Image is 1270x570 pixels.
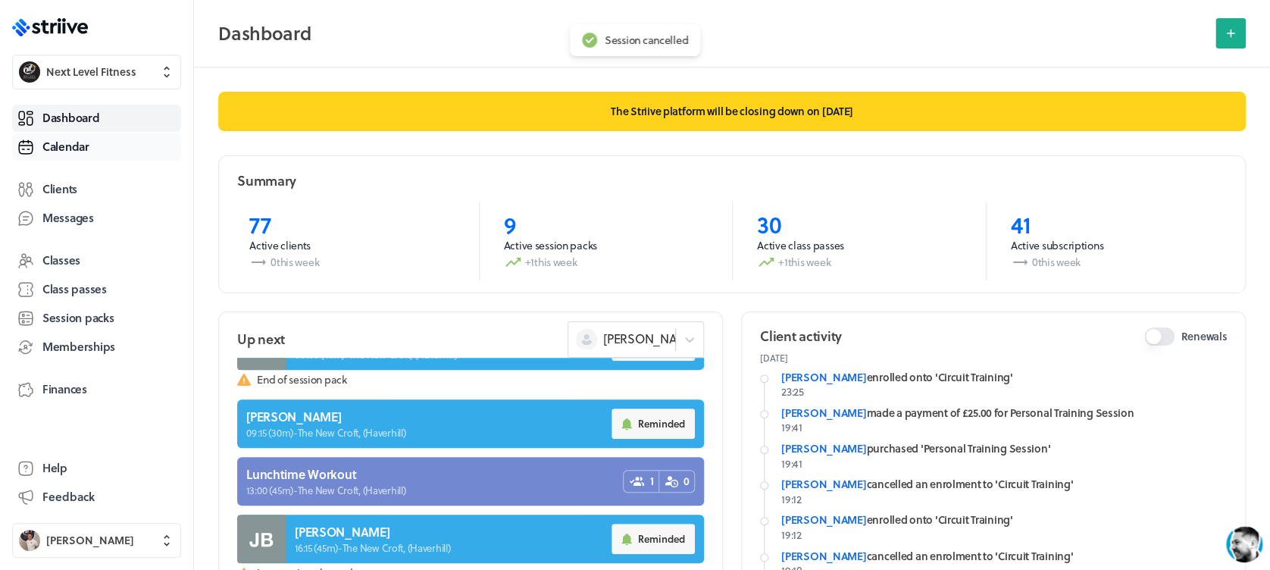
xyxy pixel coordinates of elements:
p: 30 [757,211,962,238]
span: Help [42,460,67,476]
button: Ben Robinson[PERSON_NAME] [12,523,181,558]
div: enrolled onto 'Circuit Training' [781,370,1227,385]
span: 1 [650,474,654,489]
p: +1 this week [504,253,709,271]
span: Classes [42,252,80,268]
a: Help [12,455,181,482]
p: 41 [1011,211,1215,238]
a: 30Active class passes+1this week [732,202,986,280]
span: Memberships [42,339,115,355]
g: /> [236,467,257,480]
p: 19:12 [781,528,1227,543]
p: The Striive platform will be closing down on [DATE] [218,92,1246,131]
a: [PERSON_NAME] [781,476,866,492]
h2: Summary [237,171,296,190]
a: [PERSON_NAME] [781,405,866,421]
h2: Up next [237,330,285,349]
img: Next Level Fitness [19,61,40,83]
h2: Dashboard [218,18,1206,49]
p: 0 this week [249,253,455,271]
span: Dashboard [42,110,99,126]
p: 23:25 [781,384,1227,399]
a: 77Active clients0this week [225,202,479,280]
a: Session packs [12,305,181,332]
span: Finances [42,381,87,397]
span: Session packs [42,310,114,326]
button: />GIF [230,453,263,496]
button: Reminded [612,524,695,554]
a: Messages [12,205,181,232]
button: Feedback [12,484,181,511]
p: [DATE] [760,352,1227,364]
p: Active class passes [757,238,962,253]
span: [PERSON_NAME] [603,330,697,347]
span: 0 [683,474,689,489]
span: Reminded [638,417,685,431]
img: Ben Robinson [19,530,40,551]
a: 41Active subscriptions0this week [986,202,1240,280]
p: 19:41 [781,456,1227,471]
span: Renewals [1181,329,1227,344]
p: 19:12 [781,492,1227,507]
h2: Client activity [760,327,842,346]
div: Session cancelled [605,33,688,47]
span: Calendar [42,139,89,155]
a: [PERSON_NAME] [781,548,866,564]
p: 19:41 [781,420,1227,435]
a: Dashboard [12,105,181,132]
iframe: gist-messenger-bubble-iframe [1226,526,1262,562]
p: Active session packs [504,238,709,253]
a: Classes [12,247,181,274]
div: Back in a few hours [84,28,184,38]
p: 9 [504,211,709,238]
div: US[PERSON_NAME]Back in a few hours [45,9,284,40]
tspan: GIF [241,470,253,478]
a: Class passes [12,276,181,303]
button: Next Level FitnessNext Level Fitness [12,55,181,89]
button: Reminded [612,409,695,439]
a: Memberships [12,334,181,361]
span: Class passes [42,281,107,297]
div: enrolled onto 'Circuit Training' [781,512,1227,528]
div: made a payment of £25.00 for Personal Training Session [781,406,1227,421]
div: cancelled an enrolment to 'Circuit Training' [781,477,1227,492]
div: [PERSON_NAME] [84,9,184,26]
a: [PERSON_NAME] [781,440,866,456]
p: +1 this week [757,253,962,271]
img: US [45,11,73,38]
span: End of session pack [257,372,704,387]
p: 77 [249,211,455,238]
a: Finances [12,376,181,403]
span: Clients [42,181,77,197]
p: Active subscriptions [1011,238,1215,253]
div: purchased 'Personal Training Session' [781,441,1227,456]
span: [PERSON_NAME] [46,533,134,548]
a: [PERSON_NAME] [781,512,866,528]
a: 9Active session packs+1this week [479,202,733,280]
p: 0 this week [1011,253,1215,271]
span: Feedback [42,489,95,505]
button: Renewals [1144,327,1175,346]
p: Active clients [249,238,455,253]
div: cancelled an enrolment to 'Circuit Training' [781,549,1227,564]
a: Clients [12,176,181,203]
span: Next Level Fitness [46,64,136,80]
span: Reminded [638,532,685,546]
a: [PERSON_NAME] [781,369,866,385]
span: Messages [42,210,94,226]
a: Calendar [12,133,181,161]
